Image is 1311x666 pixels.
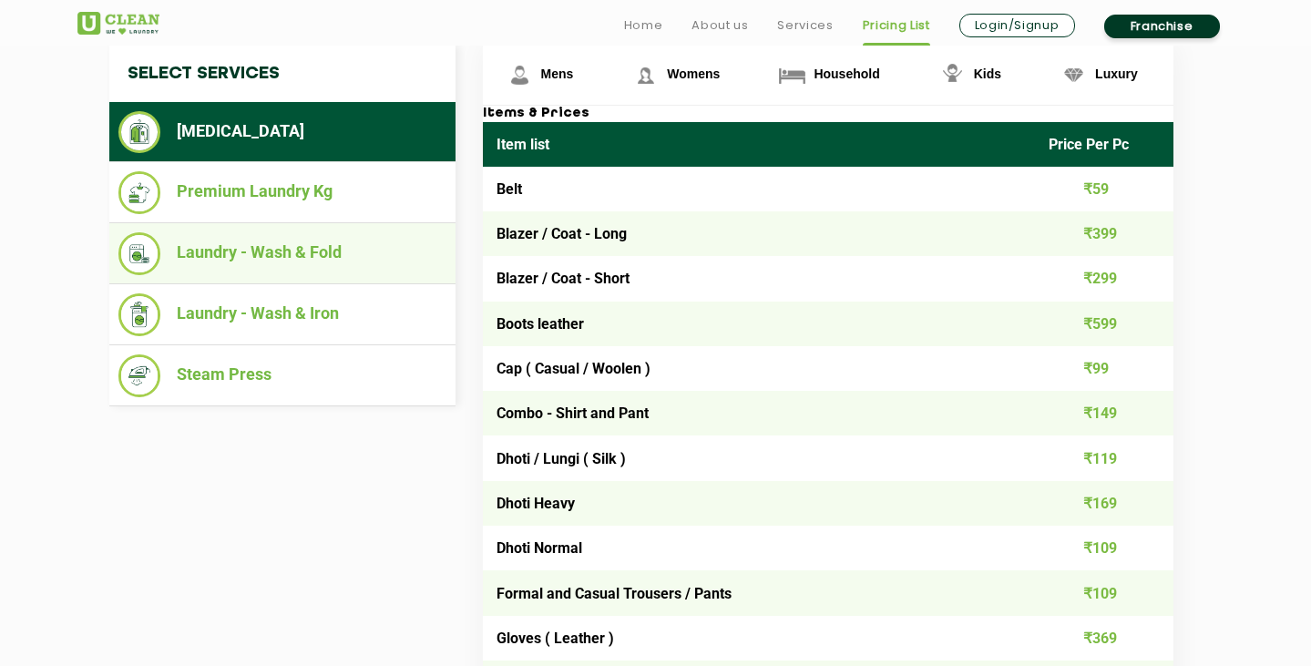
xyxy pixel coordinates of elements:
td: Combo - Shirt and Pant [483,391,1036,435]
td: ₹99 [1035,346,1173,391]
img: Premium Laundry Kg [118,171,161,214]
td: Dhoti / Lungi ( Silk ) [483,435,1036,480]
img: Laundry - Wash & Iron [118,293,161,336]
td: ₹109 [1035,526,1173,570]
td: Blazer / Coat - Long [483,211,1036,256]
li: Premium Laundry Kg [118,171,446,214]
td: Gloves ( Leather ) [483,616,1036,661]
th: Price Per Pc [1035,122,1173,167]
a: Services [777,15,833,36]
td: Dhoti Normal [483,526,1036,570]
img: Dry Cleaning [118,111,161,153]
a: Franchise [1104,15,1220,38]
a: Pricing List [863,15,930,36]
td: Blazer / Coat - Short [483,256,1036,301]
td: ₹599 [1035,302,1173,346]
td: Belt [483,167,1036,211]
img: Kids [937,59,968,91]
td: ₹169 [1035,481,1173,526]
th: Item list [483,122,1036,167]
li: Steam Press [118,354,446,397]
td: ₹299 [1035,256,1173,301]
img: Luxury [1058,59,1090,91]
img: Steam Press [118,354,161,397]
span: Household [814,67,879,81]
img: Household [776,59,808,91]
td: ₹399 [1035,211,1173,256]
img: Womens [630,59,661,91]
td: ₹109 [1035,570,1173,615]
td: ₹149 [1035,391,1173,435]
a: Login/Signup [959,14,1075,37]
td: Boots leather [483,302,1036,346]
span: Luxury [1095,67,1138,81]
td: ₹119 [1035,435,1173,480]
span: Kids [974,67,1001,81]
img: UClean Laundry and Dry Cleaning [77,12,159,35]
span: Mens [541,67,574,81]
img: Mens [504,59,536,91]
td: Cap ( Casual / Woolen ) [483,346,1036,391]
h3: Items & Prices [483,106,1173,122]
td: ₹369 [1035,616,1173,661]
a: Home [624,15,663,36]
img: Laundry - Wash & Fold [118,232,161,275]
td: ₹59 [1035,167,1173,211]
h4: Select Services [109,46,456,102]
a: About us [691,15,748,36]
td: Formal and Casual Trousers / Pants [483,570,1036,615]
li: [MEDICAL_DATA] [118,111,446,153]
span: Womens [667,67,720,81]
td: Dhoti Heavy [483,481,1036,526]
li: Laundry - Wash & Fold [118,232,446,275]
li: Laundry - Wash & Iron [118,293,446,336]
